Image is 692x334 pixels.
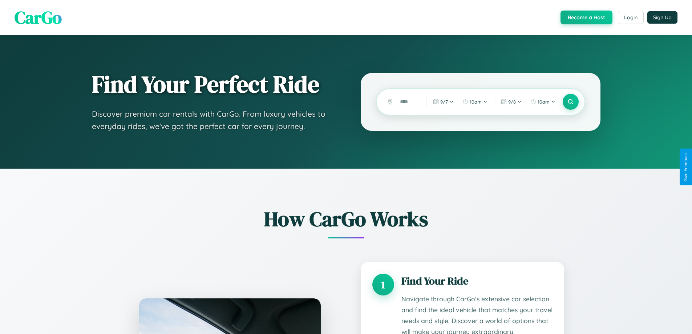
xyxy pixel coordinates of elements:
span: CarGo [15,5,62,29]
button: 10am [459,96,491,108]
span: 10am [470,99,482,105]
button: Sign Up [647,11,677,24]
h1: Find Your Perfect Ride [92,72,332,97]
div: 1 [372,274,394,295]
button: Login [618,11,644,24]
button: 9/8 [497,96,525,108]
button: Become a Host [561,11,612,24]
h3: Find Your Ride [401,274,553,288]
span: 9 / 8 [508,99,516,105]
h2: How CarGo Works [128,205,564,233]
div: Give Feedback [683,152,688,182]
p: Discover premium car rentals with CarGo. From luxury vehicles to everyday rides, we've got the pe... [92,108,332,132]
button: 9/7 [429,96,457,108]
button: 10am [527,96,559,108]
span: 10am [538,99,550,105]
span: 9 / 7 [440,99,448,105]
